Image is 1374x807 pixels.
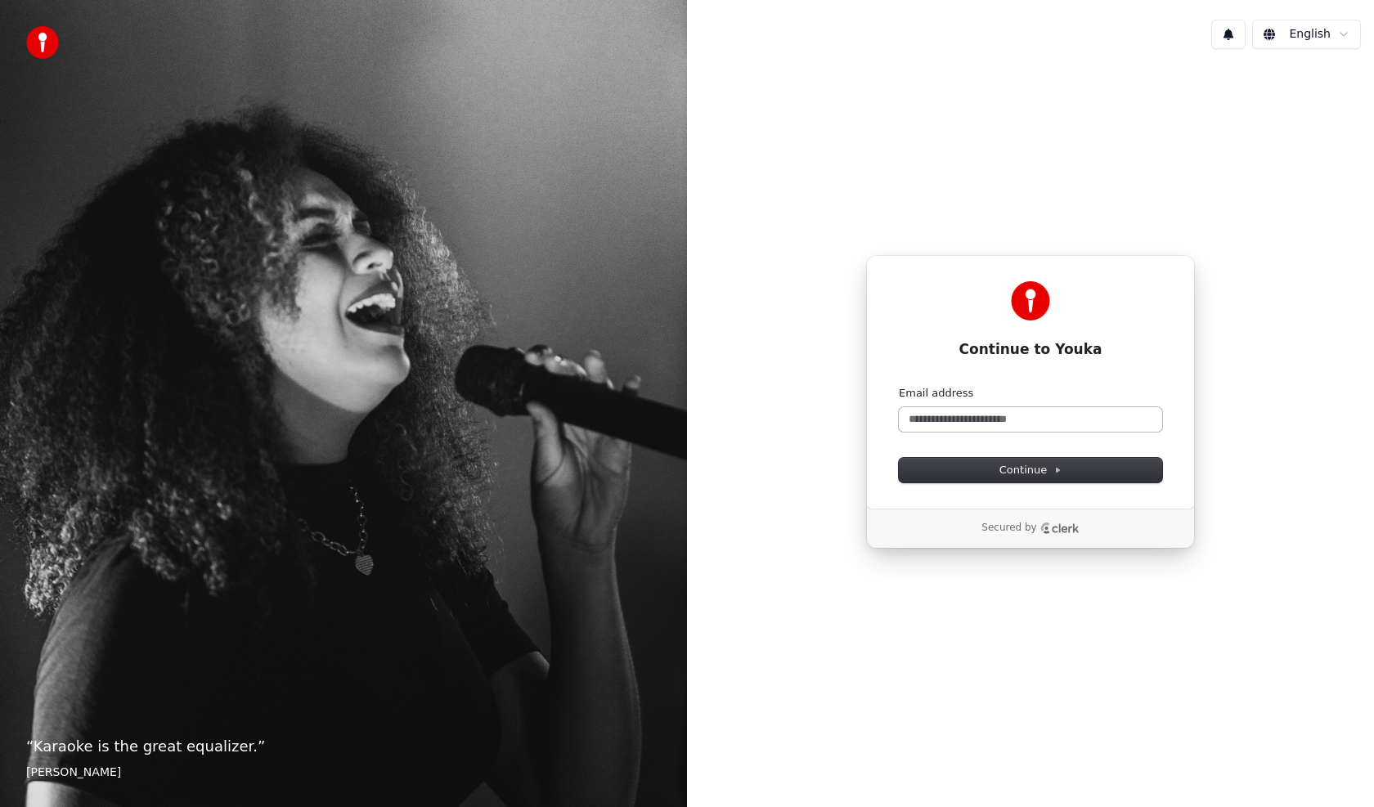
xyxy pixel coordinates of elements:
[26,735,661,758] p: “ Karaoke is the great equalizer. ”
[26,26,59,59] img: youka
[1011,281,1050,321] img: Youka
[899,386,973,401] label: Email address
[981,522,1036,535] p: Secured by
[1040,522,1080,534] a: Clerk logo
[999,463,1062,477] span: Continue
[899,458,1162,482] button: Continue
[26,764,661,781] footer: [PERSON_NAME]
[899,340,1162,360] h1: Continue to Youka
